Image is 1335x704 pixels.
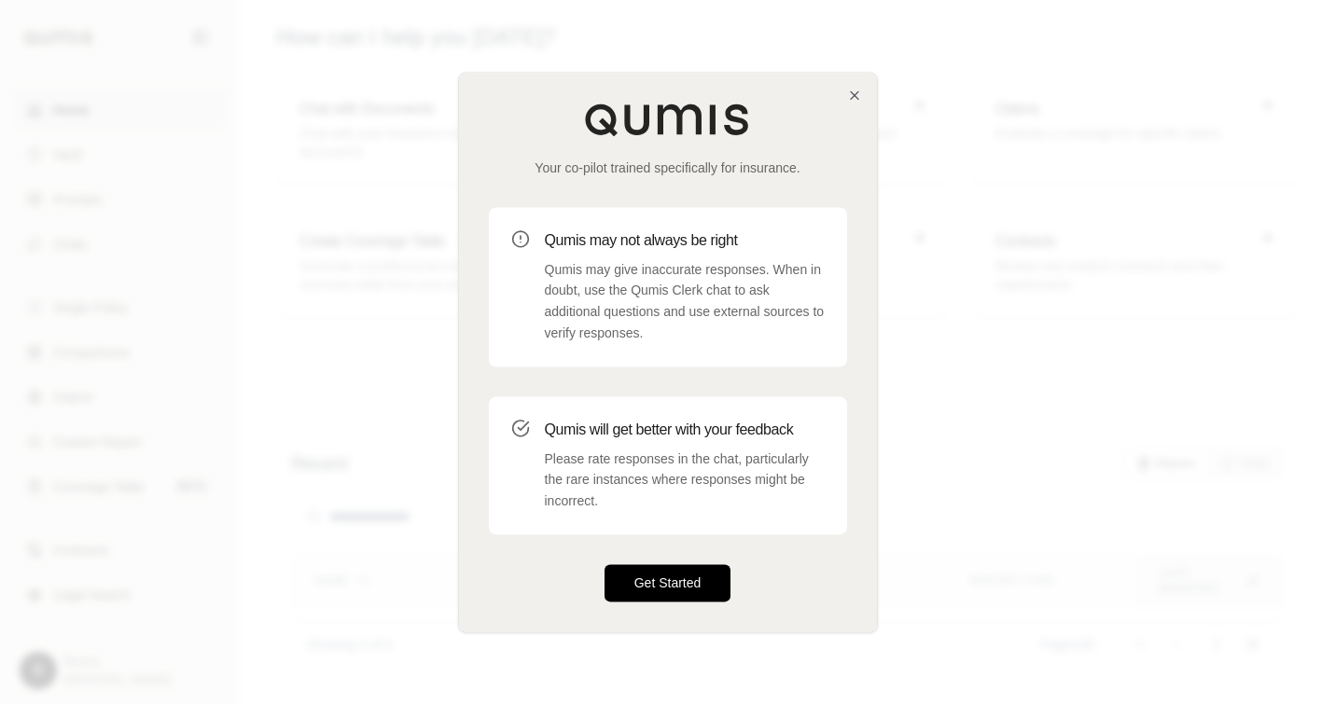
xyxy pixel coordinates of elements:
[489,159,847,177] p: Your co-pilot trained specifically for insurance.
[545,419,825,441] h3: Qumis will get better with your feedback
[605,564,731,601] button: Get Started
[545,449,825,512] p: Please rate responses in the chat, particularly the rare instances where responses might be incor...
[584,103,752,136] img: Qumis Logo
[545,259,825,344] p: Qumis may give inaccurate responses. When in doubt, use the Qumis Clerk chat to ask additional qu...
[545,229,825,252] h3: Qumis may not always be right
